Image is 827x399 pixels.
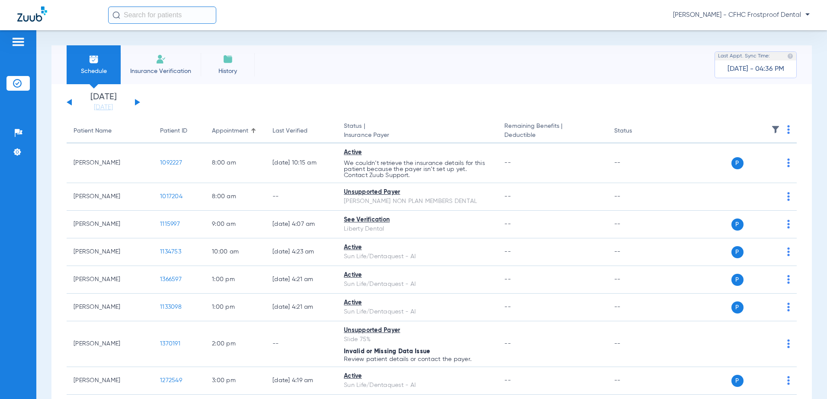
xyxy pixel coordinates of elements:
div: Patient Name [74,127,146,136]
td: [DATE] 4:07 AM [266,211,337,238]
div: Slide 75% [344,335,490,344]
td: 8:00 AM [205,183,266,211]
td: -- [607,294,666,321]
td: -- [607,143,666,183]
td: 3:00 PM [205,367,266,395]
span: Deductible [504,131,600,140]
img: Search Icon [112,11,120,19]
div: Active [344,148,490,157]
span: -- [504,377,511,383]
td: [PERSON_NAME] [67,211,153,238]
span: P [731,301,744,313]
td: [DATE] 4:21 AM [266,294,337,321]
span: P [731,375,744,387]
td: [PERSON_NAME] [67,238,153,266]
th: Status [607,119,666,143]
td: [DATE] 4:23 AM [266,238,337,266]
div: Sun Life/Dentaquest - AI [344,307,490,317]
div: See Verification [344,215,490,225]
span: -- [504,304,511,310]
div: Last Verified [272,127,330,136]
div: Liberty Dental [344,225,490,234]
td: [DATE] 4:19 AM [266,367,337,395]
td: -- [607,211,666,238]
span: -- [504,193,511,199]
th: Remaining Benefits | [497,119,607,143]
img: Schedule [89,54,99,64]
td: [PERSON_NAME] [67,183,153,211]
span: P [731,157,744,169]
td: 10:00 AM [205,238,266,266]
td: -- [266,183,337,211]
span: 1017204 [160,193,183,199]
div: Sun Life/Dentaquest - AI [344,252,490,261]
div: Unsupported Payer [344,326,490,335]
span: [DATE] - 04:36 PM [728,65,784,73]
span: P [731,218,744,231]
span: 1370191 [160,341,180,347]
td: [DATE] 4:21 AM [266,266,337,294]
td: -- [607,266,666,294]
a: [DATE] [77,103,129,112]
img: Zuub Logo [17,6,47,22]
span: 1366597 [160,276,182,282]
li: [DATE] [77,93,129,112]
span: Insurance Verification [127,67,194,76]
span: 1134753 [160,249,181,255]
td: 1:00 PM [205,266,266,294]
img: filter.svg [771,125,780,134]
div: Last Verified [272,127,308,136]
iframe: Chat Widget [784,358,827,399]
td: 8:00 AM [205,143,266,183]
img: group-dot-blue.svg [787,275,790,284]
p: Review patient details or contact the payer. [344,356,490,362]
span: History [207,67,248,76]
span: -- [504,341,511,347]
div: Patient ID [160,127,198,136]
td: [PERSON_NAME] [67,266,153,294]
td: [DATE] 10:15 AM [266,143,337,183]
div: Sun Life/Dentaquest - AI [344,280,490,289]
td: [PERSON_NAME] [67,321,153,367]
span: [PERSON_NAME] - CFHC Frostproof Dental [673,11,810,19]
span: Invalid or Missing Data Issue [344,348,430,355]
span: -- [504,160,511,166]
td: [PERSON_NAME] [67,143,153,183]
td: -- [607,183,666,211]
span: 1133098 [160,304,182,310]
img: History [223,54,233,64]
td: -- [607,321,666,367]
img: last sync help info [787,53,793,59]
img: group-dot-blue.svg [787,220,790,228]
span: 1092227 [160,160,182,166]
div: Appointment [212,127,259,136]
div: Patient Name [74,127,112,136]
div: Appointment [212,127,248,136]
div: Active [344,271,490,280]
img: group-dot-blue.svg [787,125,790,134]
img: Manual Insurance Verification [156,54,166,64]
span: P [731,246,744,258]
img: group-dot-blue.svg [787,339,790,348]
img: group-dot-blue.svg [787,158,790,167]
td: -- [607,238,666,266]
div: Active [344,298,490,307]
div: Unsupported Payer [344,188,490,197]
img: hamburger-icon [11,37,25,47]
img: group-dot-blue.svg [787,247,790,256]
span: 1115997 [160,221,180,227]
td: 1:00 PM [205,294,266,321]
td: [PERSON_NAME] [67,294,153,321]
span: -- [504,276,511,282]
td: -- [266,321,337,367]
span: Schedule [73,67,114,76]
td: 9:00 AM [205,211,266,238]
div: Active [344,372,490,381]
span: -- [504,221,511,227]
div: Sun Life/Dentaquest - AI [344,381,490,390]
p: We couldn’t retrieve the insurance details for this patient because the payer isn’t set up yet. C... [344,160,490,178]
span: Last Appt. Sync Time: [718,52,770,60]
th: Status | [337,119,497,143]
span: P [731,274,744,286]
